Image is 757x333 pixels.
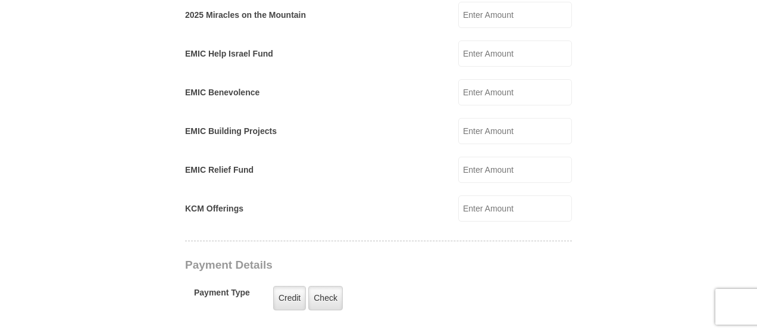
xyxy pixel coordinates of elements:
label: EMIC Help Israel Fund [185,48,273,60]
h3: Payment Details [185,259,489,272]
label: Check [308,286,343,310]
input: Enter Amount [458,195,572,222]
input: Enter Amount [458,79,572,105]
input: Enter Amount [458,2,572,28]
label: EMIC Relief Fund [185,164,254,176]
label: EMIC Building Projects [185,125,277,138]
label: EMIC Benevolence [185,86,259,99]
label: 2025 Miracles on the Mountain [185,9,306,21]
h5: Payment Type [194,288,250,304]
input: Enter Amount [458,41,572,67]
input: Enter Amount [458,118,572,144]
label: Credit [273,286,306,310]
input: Enter Amount [458,157,572,183]
label: KCM Offerings [185,203,243,215]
